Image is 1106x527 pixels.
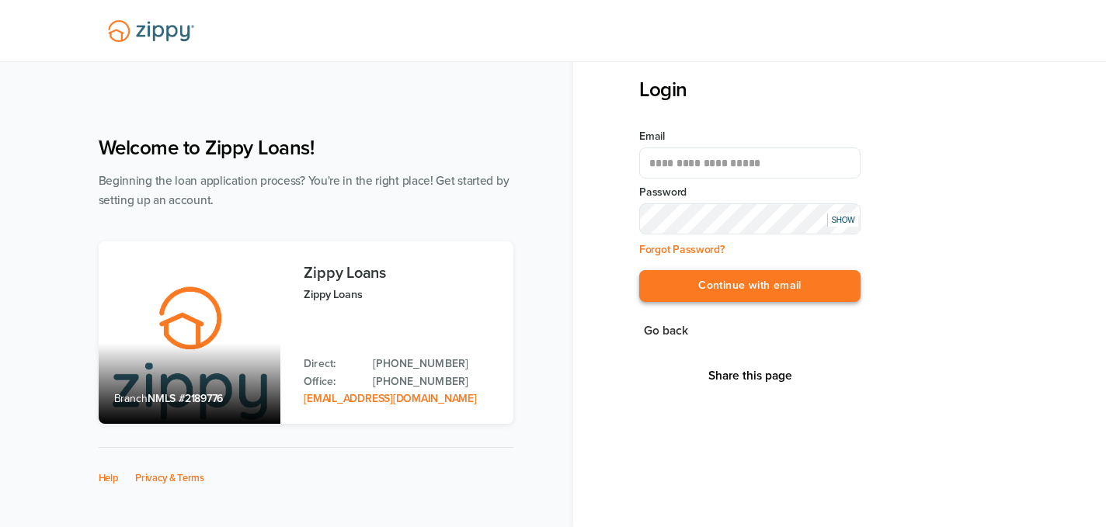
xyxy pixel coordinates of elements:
input: Input Password [639,203,861,234]
button: Share This Page [704,368,797,383]
a: Help [99,472,119,484]
p: Office: [304,373,357,390]
h3: Login [639,78,861,102]
h1: Welcome to Zippy Loans! [99,136,513,160]
button: Go back [639,321,693,342]
h3: Zippy Loans [304,265,497,282]
label: Email [639,129,861,144]
a: Privacy & Terms [135,472,204,484]
label: Password [639,185,861,200]
a: Office Phone: 512-975-2947 [373,373,497,390]
div: SHOW [827,213,858,227]
img: Lender Logo [99,13,203,49]
a: Direct Phone: 512-975-2947 [373,355,497,373]
button: Continue with email [639,270,861,302]
span: Branch [114,392,148,405]
a: Email Address: zippyguide@zippymh.com [304,392,476,405]
p: Zippy Loans [304,286,497,303]
p: Direct: [304,355,357,373]
input: Email Address [639,147,861,179]
span: Beginning the loan application process? You're in the right place! Get started by setting up an a... [99,174,510,207]
span: NMLS #2189776 [148,392,223,405]
a: Forgot Password? [639,243,725,256]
